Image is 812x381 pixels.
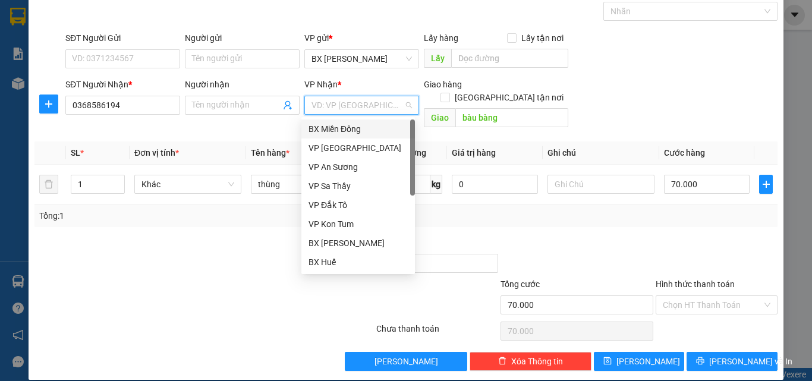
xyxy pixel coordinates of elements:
span: BX Phạm Văn Đồng [311,50,412,68]
span: [PERSON_NAME] và In [709,355,792,368]
input: 0 [452,175,537,194]
span: Giao hàng [424,80,462,89]
span: Tên hàng [251,148,289,158]
div: Người gửi [185,32,300,45]
button: save[PERSON_NAME] [594,352,685,371]
span: VP Nhận [304,80,338,89]
div: Người nhận [185,78,300,91]
button: deleteXóa Thông tin [470,352,591,371]
div: Chưa thanh toán [375,322,499,343]
span: Giao [424,108,455,127]
div: VP Kon Tum [301,215,415,234]
span: plus [760,180,772,189]
div: VP An Sương [309,160,408,174]
div: VP Đắk Tô [301,196,415,215]
button: plus [759,175,773,194]
div: VP Đắk Tô [309,199,408,212]
span: kg [430,175,442,194]
span: Lấy [424,49,451,68]
div: BX Phạm Văn Đồng [301,234,415,253]
div: BX [PERSON_NAME] [309,237,408,250]
th: Ghi chú [543,141,659,165]
input: Dọc đường [451,49,568,68]
span: printer [696,357,704,366]
button: printer[PERSON_NAME] và In [687,352,778,371]
span: delete [498,357,506,366]
div: BX Miền Đông [309,122,408,136]
span: Đơn vị tính [134,148,179,158]
input: Ghi Chú [547,175,654,194]
div: VP Sa Thầy [301,177,415,196]
div: VP gửi [304,32,419,45]
span: SL [71,148,80,158]
div: VP An Sương [301,158,415,177]
span: [PERSON_NAME] [616,355,680,368]
div: BX Miền Đông [301,119,415,138]
div: VP [GEOGRAPHIC_DATA] [309,141,408,155]
span: Khác [141,175,234,193]
span: Tổng cước [501,279,540,289]
input: Dọc đường [455,108,568,127]
span: plus [40,99,58,109]
button: plus [39,95,58,114]
span: save [603,357,612,366]
div: SĐT Người Nhận [65,78,180,91]
div: Tổng: 1 [39,209,314,222]
button: [PERSON_NAME] [345,352,467,371]
span: Giá trị hàng [452,148,496,158]
div: BX Huế [301,253,415,272]
span: [GEOGRAPHIC_DATA] tận nơi [450,91,568,104]
span: user-add [283,100,292,110]
span: Cước hàng [664,148,705,158]
span: Lấy tận nơi [517,32,568,45]
label: Hình thức thanh toán [656,279,735,289]
div: VP Đà Nẵng [301,138,415,158]
span: Lấy hàng [424,33,458,43]
div: VP Kon Tum [309,218,408,231]
span: Xóa Thông tin [511,355,563,368]
input: VD: Bàn, Ghế [251,175,358,194]
span: [PERSON_NAME] [374,355,438,368]
div: BX Huế [309,256,408,269]
div: VP Sa Thầy [309,180,408,193]
div: SĐT Người Gửi [65,32,180,45]
button: delete [39,175,58,194]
